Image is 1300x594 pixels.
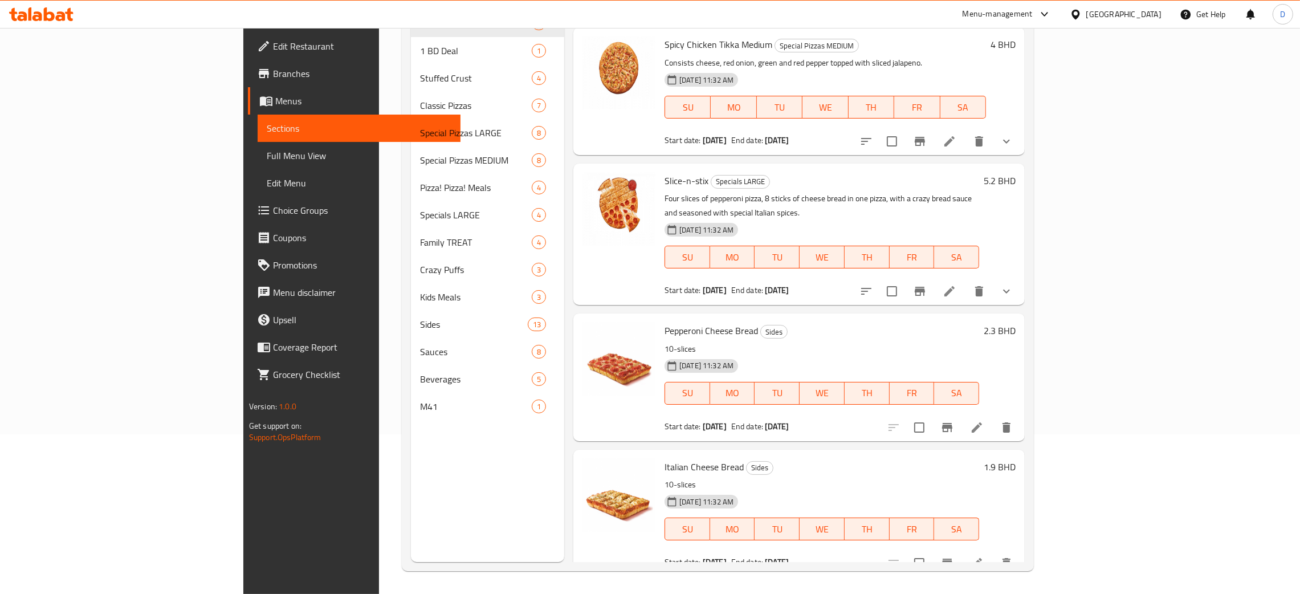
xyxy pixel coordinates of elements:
[665,56,986,70] p: Consists cheese, red onion, green and red pepper topped with sliced jalapeno.
[532,374,545,385] span: 5
[710,518,755,540] button: MO
[945,99,981,116] span: SA
[845,246,890,268] button: TH
[267,149,451,162] span: Full Menu View
[532,155,545,166] span: 8
[984,173,1016,189] h6: 5.2 BHD
[532,345,546,359] div: items
[532,100,545,111] span: 7
[970,556,984,570] a: Edit menu item
[991,36,1016,52] h6: 4 BHD
[1000,284,1013,298] svg: Show Choices
[939,385,975,401] span: SA
[755,246,800,268] button: TU
[670,99,706,116] span: SU
[665,518,710,540] button: SU
[411,338,564,365] div: Sauces8
[845,382,890,405] button: TH
[934,550,961,577] button: Branch-specific-item
[715,385,751,401] span: MO
[665,192,979,220] p: Four slices of pepperoni pizza, 8 sticks of cheese bread in one pizza, with a crazy bread sauce a...
[532,263,546,276] div: items
[528,318,546,331] div: items
[761,99,798,116] span: TU
[853,128,880,155] button: sort-choices
[993,128,1020,155] button: show more
[675,497,738,507] span: [DATE] 11:32 AM
[532,372,546,386] div: items
[420,263,532,276] div: Crazy Puffs
[800,382,845,405] button: WE
[711,175,770,189] div: Specials LARGE
[273,313,451,327] span: Upsell
[582,173,655,246] img: Slice-n-stix
[248,251,460,279] a: Promotions
[765,133,789,148] b: [DATE]
[248,279,460,306] a: Menu disclaimer
[934,414,961,441] button: Branch-specific-item
[420,181,532,194] div: Pizza! Pizza! Meals
[528,319,545,330] span: 13
[532,210,545,221] span: 4
[775,39,859,52] div: Special Pizzas MEDIUM
[249,418,301,433] span: Get support on:
[665,458,744,475] span: Italian Cheese Bread
[665,555,701,569] span: Start date:
[845,518,890,540] button: TH
[934,382,979,405] button: SA
[273,286,451,299] span: Menu disclaimer
[765,555,789,569] b: [DATE]
[420,208,532,222] span: Specials LARGE
[275,94,451,108] span: Menus
[849,521,885,538] span: TH
[532,401,545,412] span: 1
[939,249,975,266] span: SA
[907,416,931,440] span: Select to update
[934,518,979,540] button: SA
[759,521,795,538] span: TU
[532,347,545,357] span: 8
[248,197,460,224] a: Choice Groups
[420,318,528,331] span: Sides
[267,121,451,135] span: Sections
[665,478,979,492] p: 10-slices
[532,400,546,413] div: items
[411,311,564,338] div: Sides13
[675,225,738,235] span: [DATE] 11:32 AM
[665,283,701,298] span: Start date:
[711,175,769,188] span: Specials LARGE
[894,521,930,538] span: FR
[670,385,706,401] span: SU
[411,147,564,174] div: Special Pizzas MEDIUM8
[420,126,532,140] div: Special Pizzas LARGE
[273,39,451,53] span: Edit Restaurant
[411,119,564,147] div: Special Pizzas LARGE8
[894,249,930,266] span: FR
[411,393,564,420] div: M411
[532,126,546,140] div: items
[420,290,532,304] div: Kids Meals
[759,249,795,266] span: TU
[675,360,738,371] span: [DATE] 11:32 AM
[703,555,727,569] b: [DATE]
[411,229,564,256] div: Family TREAT4
[894,96,940,119] button: FR
[420,235,532,249] span: Family TREAT
[273,258,451,272] span: Promotions
[273,67,451,80] span: Branches
[249,399,277,414] span: Version:
[248,361,460,388] a: Grocery Checklist
[420,400,532,413] span: M41
[665,36,772,53] span: Spicy Chicken Tikka Medium
[248,333,460,361] a: Coverage Report
[532,290,546,304] div: items
[759,385,795,401] span: TU
[420,99,532,112] span: Classic Pizzas
[582,459,655,532] img: Italian Cheese Bread
[665,96,711,119] button: SU
[715,99,752,116] span: MO
[411,174,564,201] div: Pizza! Pizza! Meals4
[731,283,763,298] span: End date:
